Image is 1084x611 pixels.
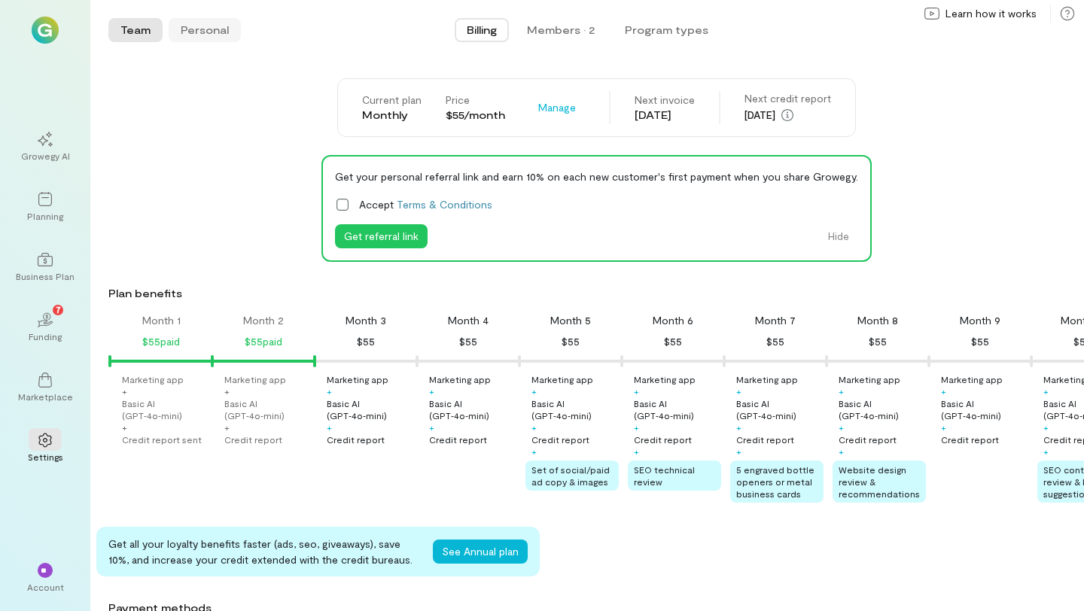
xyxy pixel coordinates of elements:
div: $55 [766,333,784,351]
div: Basic AI (GPT‑4o‑mini) [941,397,1028,421]
div: + [531,421,537,433]
div: $55/month [446,108,505,123]
div: Marketing app [531,373,593,385]
div: [DATE] [744,106,831,124]
div: Marketplace [18,391,73,403]
span: Learn how it works [945,6,1037,21]
a: Terms & Conditions [397,198,492,211]
div: + [941,421,946,433]
div: Basic AI (GPT‑4o‑mini) [839,397,926,421]
div: Price [446,93,505,108]
div: + [1043,421,1049,433]
div: $55 [562,333,580,351]
button: Members · 2 [515,18,607,42]
div: Marketing app [839,373,900,385]
div: Basic AI (GPT‑4o‑mini) [327,397,414,421]
div: Business Plan [16,270,75,282]
div: + [531,445,537,457]
div: [DATE] [635,108,695,123]
div: + [634,445,639,457]
span: 7 [56,302,61,316]
div: + [736,445,741,457]
span: Accept [359,196,492,212]
div: Basic AI (GPT‑4o‑mini) [429,397,516,421]
div: Credit report [224,433,282,445]
div: Get your personal referral link and earn 10% on each new customer's first payment when you share ... [335,169,858,184]
div: Get all your loyalty benefits faster (ads, seo, giveaways), save 10%, and increase your credit ex... [108,536,421,567]
div: Current plan [362,93,422,108]
div: Month 6 [653,313,693,328]
div: + [531,385,537,397]
div: Basic AI (GPT‑4o‑mini) [531,397,619,421]
div: + [736,421,741,433]
button: Team [108,18,163,42]
a: Funding [18,300,72,354]
div: + [839,421,844,433]
div: Plan benefits [108,286,1078,301]
a: Planning [18,180,72,234]
div: Marketing app [634,373,696,385]
button: Billing [455,18,509,42]
div: Month 8 [857,313,898,328]
a: Settings [18,421,72,475]
div: Monthly [362,108,422,123]
div: Month 7 [755,313,796,328]
div: $55 [869,333,887,351]
div: $55 [971,333,989,351]
a: Growegy AI [18,120,72,174]
div: + [1043,385,1049,397]
div: Month 9 [960,313,1000,328]
div: + [122,385,127,397]
button: Hide [819,224,858,248]
div: Next invoice [635,93,695,108]
div: Month 5 [550,313,591,328]
button: Personal [169,18,241,42]
div: + [429,385,434,397]
div: Credit report [736,433,794,445]
div: Basic AI (GPT‑4o‑mini) [224,397,312,421]
div: + [224,385,230,397]
div: + [839,385,844,397]
div: Settings [28,451,63,463]
div: Marketing app [224,373,286,385]
div: + [634,421,639,433]
button: See Annual plan [433,540,528,564]
div: Next credit report [744,91,831,106]
div: Funding [29,330,62,342]
div: + [634,385,639,397]
div: $55 [459,333,477,351]
button: Manage [529,96,585,120]
div: Month 2 [243,313,284,328]
div: Marketing app [736,373,798,385]
div: Credit report [634,433,692,445]
span: Website design review & recommendations [839,464,920,499]
a: Marketplace [18,360,72,415]
div: Credit report [531,433,589,445]
div: $55 [357,333,375,351]
div: Credit report [429,433,487,445]
span: Set of social/paid ad copy & images [531,464,610,487]
div: Account [27,581,64,593]
div: Basic AI (GPT‑4o‑mini) [634,397,721,421]
div: Marketing app [941,373,1003,385]
div: Basic AI (GPT‑4o‑mini) [122,397,209,421]
a: Business Plan [18,240,72,294]
div: Growegy AI [21,150,70,162]
div: + [839,445,844,457]
div: + [429,421,434,433]
div: Credit report sent [122,433,202,445]
div: Month 3 [346,313,386,328]
div: + [327,385,332,397]
div: + [736,385,741,397]
div: Members · 2 [527,23,595,38]
div: Credit report [839,433,897,445]
div: $55 [664,333,682,351]
span: Manage [538,100,576,115]
div: Marketing app [327,373,388,385]
div: Credit report [941,433,999,445]
div: Month 4 [448,313,489,328]
div: $55 paid [142,333,180,351]
div: Credit report [327,433,385,445]
button: Get referral link [335,224,428,248]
